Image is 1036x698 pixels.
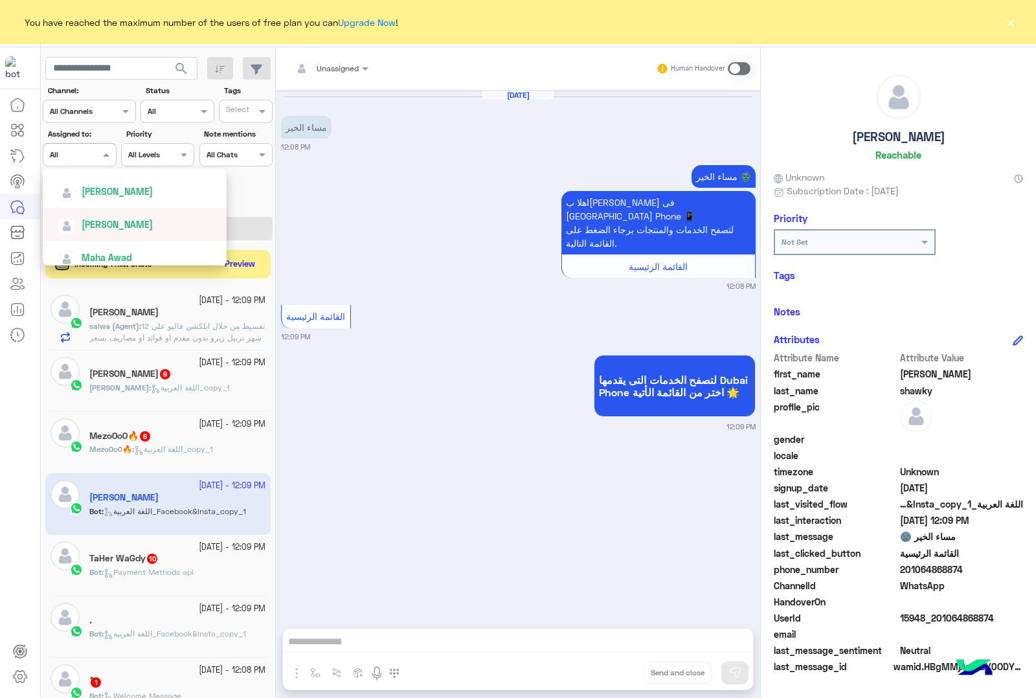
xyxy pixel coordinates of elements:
[900,563,1024,576] span: 201064868874
[89,677,102,688] h5: ْ
[89,431,152,442] h5: Mezo0o0🔥
[774,595,897,609] span: HandoverOn
[82,186,153,197] span: [PERSON_NAME]
[317,63,359,73] span: Unassigned
[1004,16,1017,28] button: ×
[900,449,1024,462] span: null
[894,660,1023,673] span: wamid.HBgMMjAxMDY0ODY4ODc0FQIAEhggQUM3MEQzNjgzMTRENDZERjgwMzBDNTk5MzNFNDZFNzEA
[644,662,712,684] button: Send and close
[89,307,159,318] h5: محمد البنا
[89,567,104,577] b: :
[89,553,159,564] h5: TaHer WaGdy
[160,369,170,379] span: 9
[89,567,102,577] span: Bot
[89,615,92,626] h5: .
[281,332,310,342] small: 12:09 PM
[51,664,80,693] img: defaultAdmin.png
[104,629,246,638] span: اللغة العربية_Facebook&Insta_copy_1
[89,321,141,331] b: :
[561,191,756,254] p: 13/10/2025, 12:08 PM
[146,85,212,96] label: Status
[199,541,265,554] small: [DATE] - 12:09 PM
[89,444,132,454] span: Mezo0o0🔥
[774,170,824,184] span: Unknown
[900,481,1024,495] span: 2025-10-13T09:08:58.305Z
[900,433,1024,446] span: null
[51,418,80,447] img: defaultAdmin.png
[952,646,997,692] img: hulul-logo.png
[900,627,1024,641] span: null
[126,128,193,140] label: Priority
[774,433,897,446] span: gender
[900,513,1024,527] span: 2025-10-13T09:09:05.169Z
[51,295,80,324] img: defaultAdmin.png
[199,418,265,431] small: [DATE] - 12:09 PM
[58,250,76,268] img: defaultAdmin.png
[774,351,897,365] span: Attribute Name
[900,497,1024,511] span: اللغة العربية_Facebook&Insta_copy_1
[629,261,688,272] span: القائمة الرئيسية
[220,255,261,274] button: Preview
[774,367,897,381] span: first_name
[774,449,897,462] span: locale
[774,384,897,398] span: last_name
[692,165,756,188] p: 13/10/2025, 12:08 PM
[900,530,1024,543] span: مساء الخير 🌚
[134,444,213,454] span: اللغة العربية_copy_1
[774,269,1023,281] h6: Tags
[286,311,345,322] span: القائمة الرئيسية
[70,379,83,392] img: WhatsApp
[774,611,897,625] span: UserId
[281,116,332,139] p: 13/10/2025, 12:08 PM
[58,184,76,202] img: defaultAdmin.png
[199,295,265,307] small: [DATE] - 12:09 PM
[774,400,897,430] span: profile_pic
[852,129,945,144] h5: [PERSON_NAME]
[774,212,807,224] h6: Priority
[166,57,197,85] button: search
[89,629,104,638] b: :
[174,61,189,76] span: search
[774,660,891,673] span: last_message_id
[281,142,310,152] small: 12:08 PM
[48,128,115,140] label: Assigned to:
[774,333,820,345] h6: Attributes
[151,383,230,392] span: اللغة العربية_copy_1
[70,563,83,576] img: WhatsApp
[787,184,899,197] span: Subscription Date : [DATE]
[900,351,1024,365] span: Attribute Value
[774,306,800,317] h6: Notes
[199,357,265,369] small: [DATE] - 12:09 PM
[199,664,265,677] small: [DATE] - 12:08 PM
[900,384,1024,398] span: shawky
[900,546,1024,560] span: القائمة الرئيسية
[900,400,932,433] img: defaultAdmin.png
[70,625,83,638] img: WhatsApp
[774,546,897,560] span: last_clicked_button
[5,56,28,80] img: 1403182699927242
[89,383,149,392] span: [PERSON_NAME]
[89,629,102,638] span: Bot
[82,219,153,230] span: [PERSON_NAME]
[89,321,139,331] span: salwa (Agent)
[89,444,134,454] b: :
[774,563,897,576] span: phone_number
[70,317,83,330] img: WhatsApp
[671,63,725,74] small: Human Handover
[89,321,265,366] span: تقسيط من خلال ابلكشن فاليو علي 12 شهر تربيل زيرو بدون مقدم او فوائد او مصاريف بسعر الكاش تقسيط من...
[48,85,135,96] label: Channel:
[900,367,1024,381] span: ahmed
[204,128,271,140] label: Note mentions
[338,17,396,28] a: Upgrade Now
[51,541,80,570] img: defaultAdmin.png
[875,149,921,161] h6: Reachable
[900,595,1024,609] span: null
[774,530,897,543] span: last_message
[774,513,897,527] span: last_interaction
[900,465,1024,478] span: Unknown
[900,579,1024,592] span: 2
[782,237,808,247] b: Not Set
[726,422,756,432] small: 12:09 PM
[199,603,265,615] small: [DATE] - 12:09 PM
[774,465,897,478] span: timezone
